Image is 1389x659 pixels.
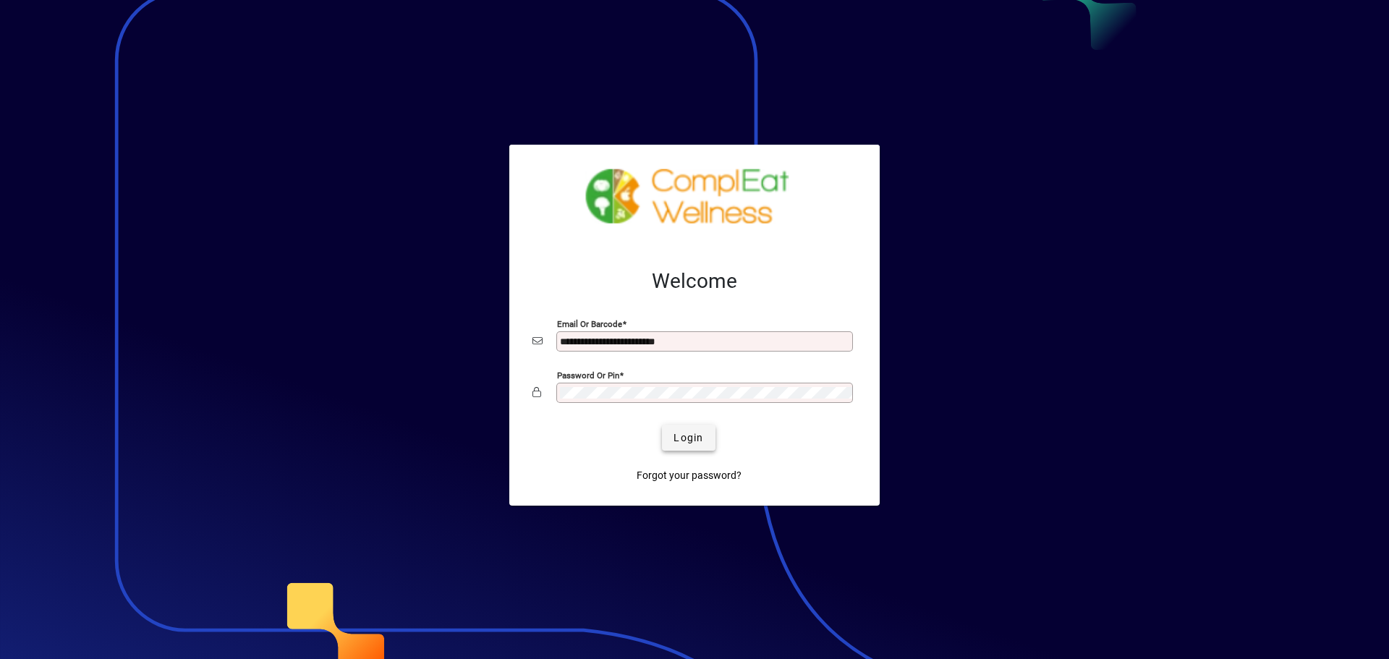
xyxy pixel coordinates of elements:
button: Login [662,425,715,451]
mat-label: Email or Barcode [557,319,622,329]
a: Forgot your password? [631,462,747,488]
h2: Welcome [532,269,857,294]
span: Forgot your password? [637,468,742,483]
span: Login [674,430,703,446]
mat-label: Password or Pin [557,370,619,380]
